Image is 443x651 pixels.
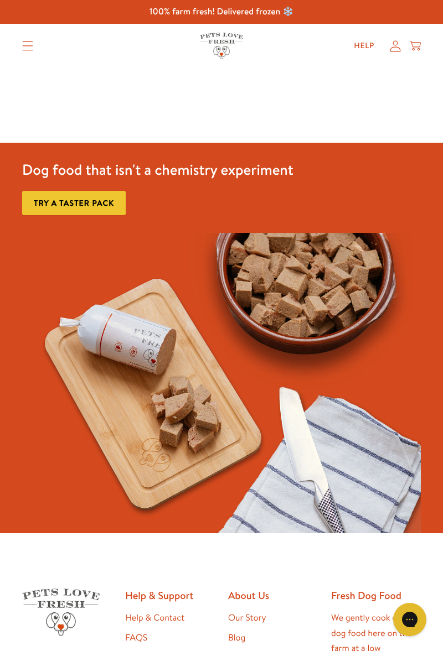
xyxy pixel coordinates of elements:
[228,612,266,624] a: Our Story
[22,588,100,636] img: Pets Love Fresh
[331,588,421,602] h2: Fresh Dog Food
[22,160,293,179] h3: Dog food that isn't a chemistry experiment
[228,588,318,602] h2: About Us
[22,191,126,216] a: Try a taster pack
[388,599,432,640] iframe: Gorgias live chat messenger
[125,612,184,624] a: Help & Contact
[228,632,245,644] a: Blog
[13,32,42,60] summary: Translation missing: en.sections.header.menu
[125,632,147,644] a: FAQS
[22,233,421,533] img: Fussy
[125,588,215,602] h2: Help & Support
[345,35,383,57] a: Help
[200,33,243,59] img: Pets Love Fresh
